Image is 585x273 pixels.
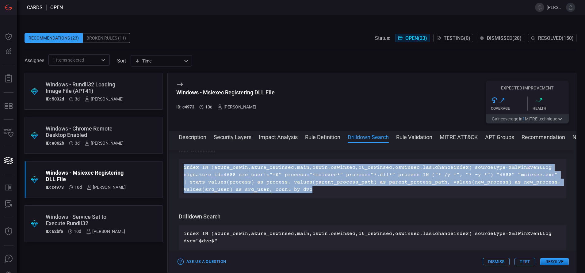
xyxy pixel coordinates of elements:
div: Windows - Chrome Remote Desktop Enabled [46,125,124,138]
span: Dismissed ( 28 ) [487,35,522,41]
h5: ID: c4973 [176,104,194,109]
span: 1 Items selected [53,57,84,63]
h5: ID: 5032d [46,97,64,101]
div: Broken Rules (11) [83,33,130,43]
button: Inventory [1,126,16,141]
button: Reports [1,71,16,86]
span: open [50,5,63,10]
span: Assignee [25,58,44,63]
button: Test [514,258,535,265]
button: MITRE ATT&CK [440,133,478,140]
button: Dismiss [483,258,510,265]
span: Aug 17, 2025 9:26 AM [75,97,80,101]
div: Coverage [491,106,527,111]
div: Windows - Msiexec Registering DLL File [46,169,126,182]
button: Resolved(150) [528,34,576,42]
h3: Drilldown Search [179,213,566,220]
label: sort [117,58,126,64]
span: Open ( 23 ) [405,35,427,41]
button: Dismissed(28) [477,34,524,42]
div: [PERSON_NAME] [217,104,256,109]
div: Recommendations (23) [25,33,83,43]
h5: ID: c4973 [46,185,64,190]
button: Ask Us a Question [176,257,227,267]
button: Resolve [540,258,569,265]
span: Aug 10, 2025 9:10 AM [205,104,212,109]
div: Time [135,58,182,64]
button: Rule Catalog [1,180,16,195]
button: Security Layers [214,133,251,140]
button: Rule Definition [305,133,340,140]
div: [PERSON_NAME] [86,229,125,234]
span: [PERSON_NAME].[PERSON_NAME] [547,5,564,10]
button: MITRE - Detection Posture [1,99,16,113]
span: 1 [522,116,525,121]
h5: ID: e062b [46,141,64,146]
button: Impact Analysis [259,133,298,140]
p: index IN (azure_oswin,azure_oswinsec,main,oswin,oswinsec,ot_oswinsec,oswinsec,lastchanceindex) so... [184,230,561,245]
span: Cards [27,5,43,10]
button: Description [179,133,206,140]
button: Recommendation [522,133,565,140]
button: Dashboard [1,29,16,44]
span: Resolved ( 150 ) [538,35,574,41]
span: Aug 10, 2025 9:09 AM [74,229,81,234]
button: Detections [1,44,16,59]
button: Rule Validation [396,133,432,140]
button: APT Groups [485,133,514,140]
div: [PERSON_NAME] [87,185,126,190]
div: Windows - Msiexec Registering DLL File [176,89,275,96]
div: Health [533,106,569,111]
button: Threat Intelligence [1,224,16,239]
span: Status: [375,35,390,41]
button: Cards [1,153,16,168]
h5: ID: 62bfe [46,229,63,234]
button: Drilldown Search [348,133,389,140]
h5: Expected Improvement [486,85,569,90]
div: [PERSON_NAME] [85,97,124,101]
button: Open [99,56,108,64]
div: [PERSON_NAME] [85,141,124,146]
button: ALERT ANALYSIS [1,197,16,212]
button: Open(23) [395,34,430,42]
p: index IN (azure_oswin,azure_oswinsec,main,oswin,oswinsec,ot_oswinsec,oswinsec,lastchanceindex) so... [184,164,561,193]
span: Testing ( 0 ) [444,35,470,41]
span: Aug 10, 2025 9:10 AM [75,185,82,190]
div: Windows - Rundll32 Loading Image File (APT41) [46,81,124,94]
button: Gaincoverage in1MITRE technique [486,114,569,123]
button: Testing(0) [434,34,473,42]
div: Windows - Service Set to Execute Rundll32 [46,214,125,226]
button: Ask Us A Question [1,252,16,266]
span: Aug 17, 2025 9:25 AM [75,141,80,146]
